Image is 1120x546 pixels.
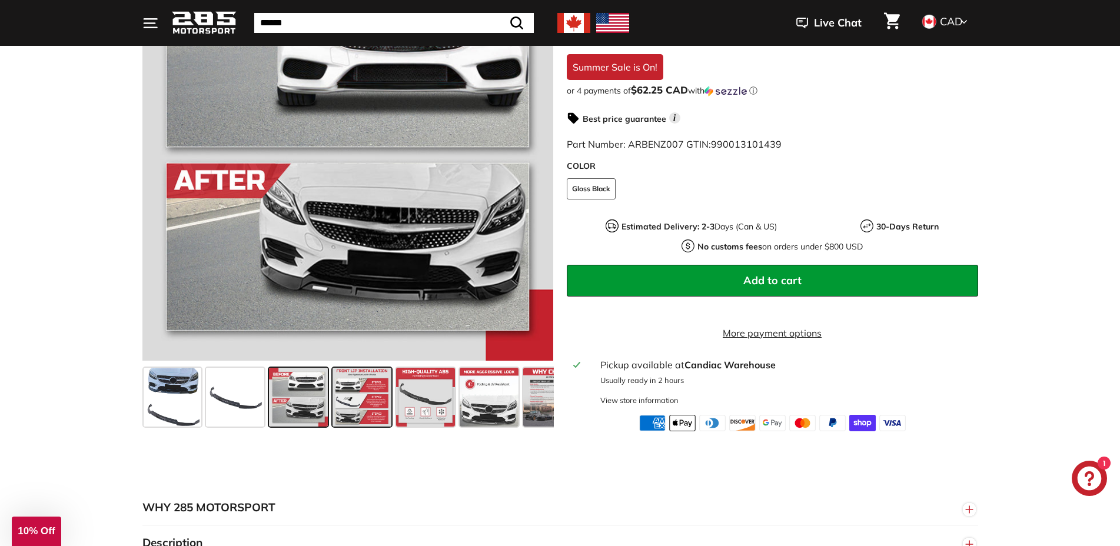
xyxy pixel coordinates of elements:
[729,415,756,431] img: discover
[876,221,939,232] strong: 30-Days Return
[622,221,777,233] p: Days (Can & US)
[600,395,679,406] div: View store information
[819,415,846,431] img: paypal
[567,265,978,297] button: Add to cart
[684,359,776,371] strong: Candiac Warehouse
[704,86,747,96] img: Sezzle
[814,15,862,31] span: Live Chat
[12,517,61,546] div: 10% Off
[567,85,978,96] div: or 4 payments of$62.25 CADwithSezzle Click to learn more about Sezzle
[567,160,978,172] label: COLOR
[879,415,906,431] img: visa
[567,326,978,340] a: More payment options
[699,415,726,431] img: diners_club
[567,54,663,80] div: Summer Sale is On!
[697,241,863,253] p: on orders under $800 USD
[622,221,714,232] strong: Estimated Delivery: 2-3
[743,274,802,287] span: Add to cart
[639,415,666,431] img: american_express
[697,241,762,252] strong: No customs fees
[600,358,971,372] div: Pickup available at
[711,138,782,150] span: 990013101439
[631,84,688,96] span: $62.25 CAD
[18,525,55,537] span: 10% Off
[669,415,696,431] img: apple_pay
[172,9,237,37] img: Logo_285_Motorsport_areodynamics_components
[583,114,666,124] strong: Best price guarantee
[567,138,782,150] span: Part Number: ARBENZ007 GTIN:
[849,415,876,431] img: shopify_pay
[669,112,680,124] span: i
[877,3,907,43] a: Cart
[142,490,978,525] button: WHY 285 MOTORSPORT
[254,13,534,33] input: Search
[789,415,816,431] img: master
[1068,461,1111,499] inbox-online-store-chat: Shopify online store chat
[600,375,971,386] p: Usually ready in 2 hours
[781,8,877,38] button: Live Chat
[940,15,962,28] span: CAD
[567,85,978,96] div: or 4 payments of with
[759,415,786,431] img: google_pay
